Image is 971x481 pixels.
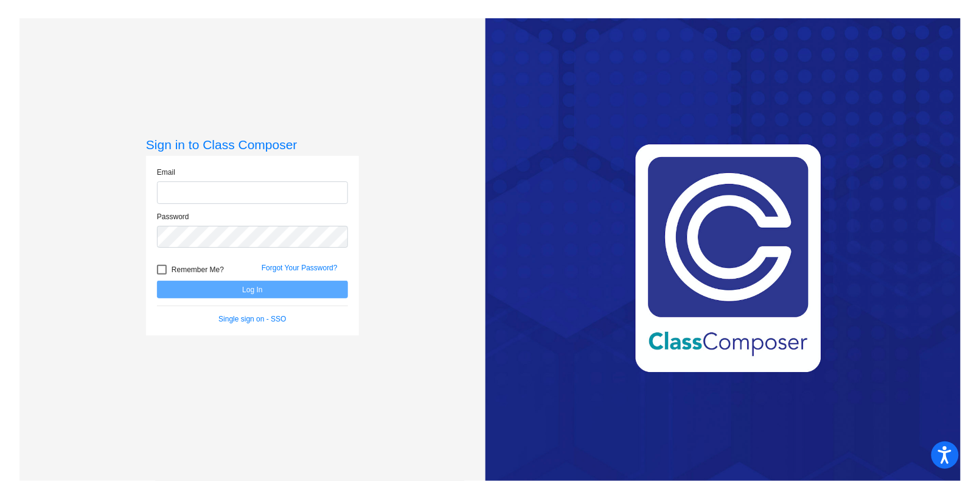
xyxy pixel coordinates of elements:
[157,211,189,222] label: Password
[262,264,338,272] a: Forgot Your Password?
[146,137,359,152] h3: Sign in to Class Composer
[157,281,348,298] button: Log In
[218,315,286,323] a: Single sign on - SSO
[172,262,224,277] span: Remember Me?
[157,167,175,178] label: Email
